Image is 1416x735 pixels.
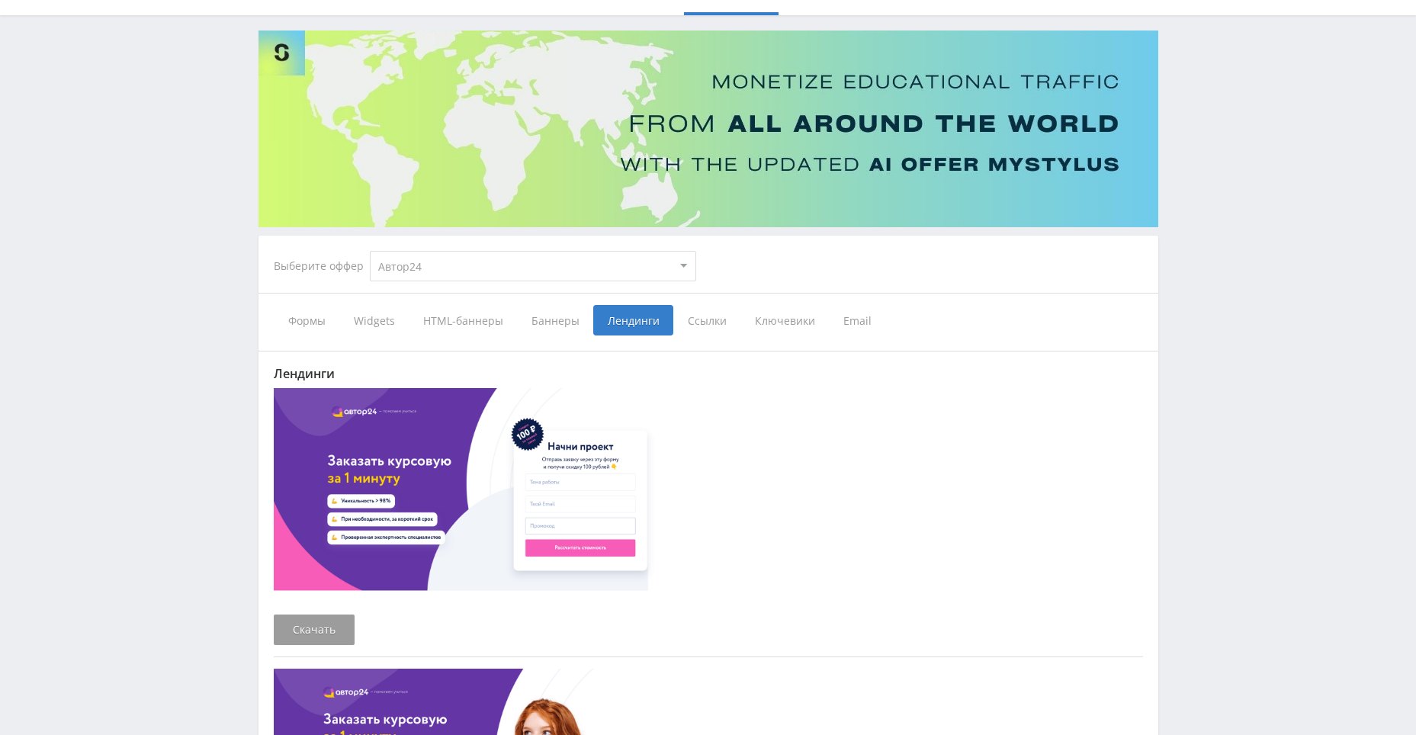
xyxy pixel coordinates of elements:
span: Ссылки [673,305,740,335]
span: Ключевики [740,305,829,335]
a: Скачать [274,615,355,645]
span: Widgets [339,305,409,335]
div: Выберите оффер [274,260,370,272]
span: Баннеры [517,305,593,335]
div: Лендинги [274,367,1143,380]
img: kurs1_a24.png [274,388,701,605]
span: Лендинги [593,305,673,335]
span: Формы [274,305,339,335]
span: HTML-баннеры [409,305,517,335]
span: Email [829,305,886,335]
img: Banner [258,30,1158,227]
